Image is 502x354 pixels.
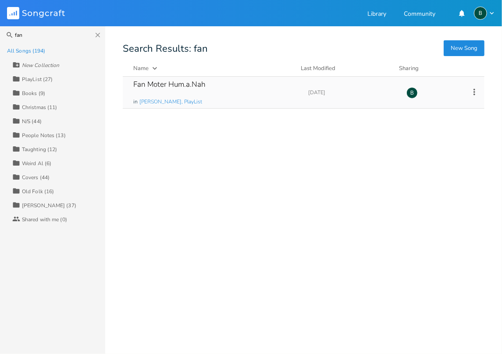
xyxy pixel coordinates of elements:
[133,98,138,106] span: in
[22,63,59,68] div: New Collection
[308,90,396,95] div: [DATE]
[22,105,57,110] div: Christmas (11)
[22,175,50,180] div: Covers (44)
[139,98,202,106] span: [PERSON_NAME], PlayList
[22,77,53,82] div: PlayList (27)
[22,161,51,166] div: Weird Al (6)
[474,7,487,20] div: BruCe
[367,11,386,18] a: Library
[404,11,435,18] a: Community
[301,64,388,73] button: Last Modified
[133,64,290,73] button: Name
[22,119,42,124] div: N/S (44)
[22,147,57,152] div: Taughting (12)
[474,7,495,20] button: B
[22,203,76,208] div: [PERSON_NAME] (37)
[133,64,149,72] div: Name
[444,40,484,56] button: New Song
[301,64,335,72] div: Last Modified
[123,44,484,53] div: Search Results: fan
[22,217,67,222] div: Shared with me (0)
[133,81,206,88] div: Fan Moter Hum.a.Nah
[22,189,54,194] div: Old Folk (16)
[22,133,66,138] div: People Notes (13)
[399,64,452,73] div: Sharing
[406,87,418,99] div: BruCe
[22,91,45,96] div: Books (9)
[7,48,46,53] div: All Songs (194)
